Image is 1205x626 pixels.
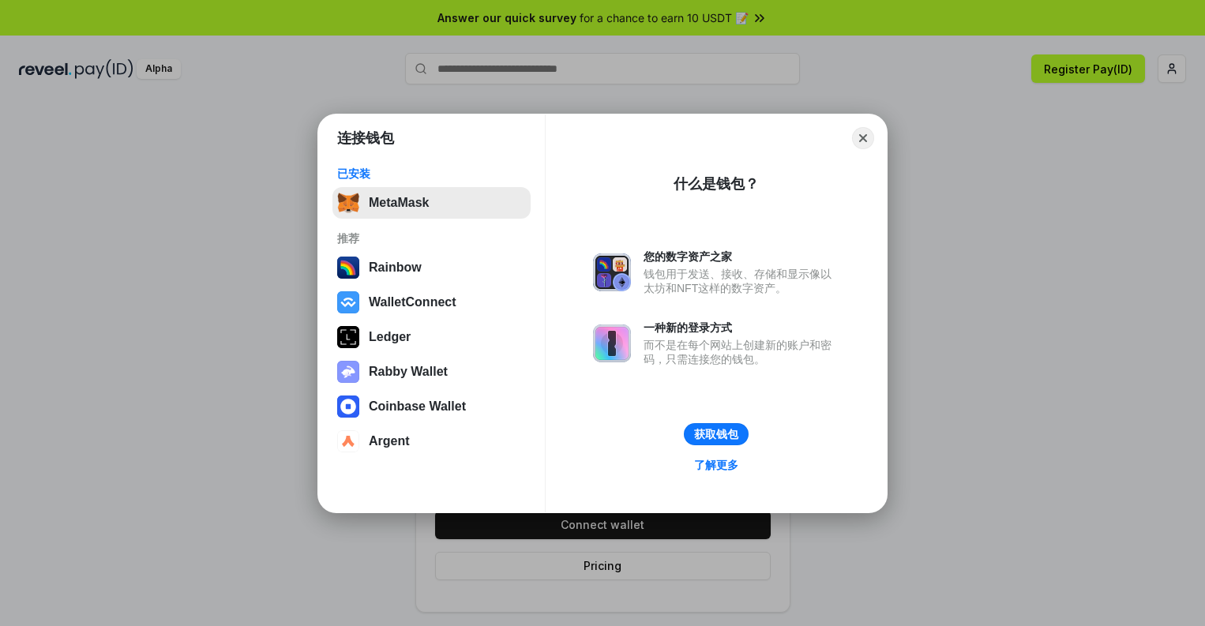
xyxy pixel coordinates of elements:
div: 一种新的登录方式 [644,320,839,335]
img: svg+xml,%3Csvg%20xmlns%3D%22http%3A%2F%2Fwww.w3.org%2F2000%2Fsvg%22%20width%3D%2228%22%20height%3... [337,326,359,348]
div: 已安装 [337,167,526,181]
h1: 连接钱包 [337,129,394,148]
img: svg+xml,%3Csvg%20width%3D%2228%22%20height%3D%2228%22%20viewBox%3D%220%200%2028%2028%22%20fill%3D... [337,291,359,313]
button: Coinbase Wallet [332,391,531,422]
img: svg+xml,%3Csvg%20width%3D%2228%22%20height%3D%2228%22%20viewBox%3D%220%200%2028%2028%22%20fill%3D... [337,430,359,452]
div: Ledger [369,330,411,344]
div: Argent [369,434,410,448]
div: 您的数字资产之家 [644,249,839,264]
button: 获取钱包 [684,423,749,445]
div: 而不是在每个网站上创建新的账户和密码，只需连接您的钱包。 [644,338,839,366]
div: Coinbase Wallet [369,399,466,414]
img: svg+xml,%3Csvg%20width%3D%22120%22%20height%3D%22120%22%20viewBox%3D%220%200%20120%20120%22%20fil... [337,257,359,279]
button: Close [852,127,874,149]
div: 什么是钱包？ [674,174,759,193]
button: Argent [332,425,531,457]
div: Rainbow [369,261,422,275]
button: MetaMask [332,187,531,219]
a: 了解更多 [685,455,748,475]
div: 推荐 [337,231,526,246]
div: MetaMask [369,196,429,210]
div: 钱包用于发送、接收、存储和显示像以太坊和NFT这样的数字资产。 [644,267,839,295]
button: Rabby Wallet [332,356,531,388]
img: svg+xml,%3Csvg%20xmlns%3D%22http%3A%2F%2Fwww.w3.org%2F2000%2Fsvg%22%20fill%3D%22none%22%20viewBox... [337,361,359,383]
div: 获取钱包 [694,427,738,441]
div: 了解更多 [694,458,738,472]
img: svg+xml,%3Csvg%20xmlns%3D%22http%3A%2F%2Fwww.w3.org%2F2000%2Fsvg%22%20fill%3D%22none%22%20viewBox... [593,324,631,362]
button: WalletConnect [332,287,531,318]
div: WalletConnect [369,295,456,309]
img: svg+xml,%3Csvg%20xmlns%3D%22http%3A%2F%2Fwww.w3.org%2F2000%2Fsvg%22%20fill%3D%22none%22%20viewBox... [593,253,631,291]
button: Ledger [332,321,531,353]
img: svg+xml,%3Csvg%20fill%3D%22none%22%20height%3D%2233%22%20viewBox%3D%220%200%2035%2033%22%20width%... [337,192,359,214]
img: svg+xml,%3Csvg%20width%3D%2228%22%20height%3D%2228%22%20viewBox%3D%220%200%2028%2028%22%20fill%3D... [337,395,359,418]
div: Rabby Wallet [369,365,448,379]
button: Rainbow [332,252,531,283]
